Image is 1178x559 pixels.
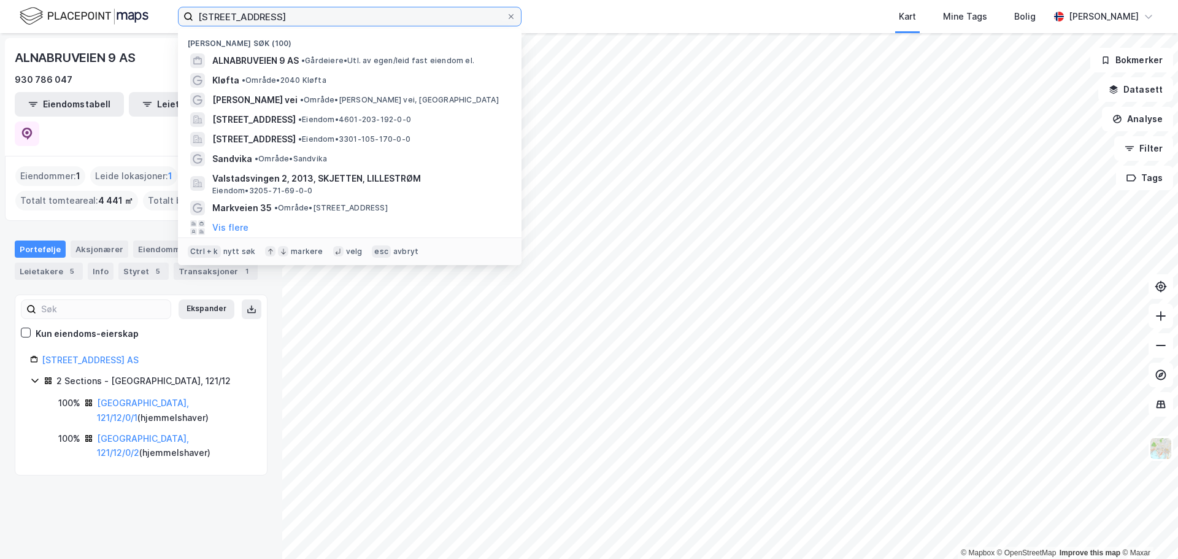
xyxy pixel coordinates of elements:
div: Kun eiendoms-eierskap [36,326,139,341]
div: Info [88,263,114,280]
button: Ekspander [179,299,234,319]
span: Eiendom • 3205-71-69-0-0 [212,186,312,196]
div: Portefølje [15,241,66,258]
div: Transaksjoner [174,263,258,280]
div: esc [372,245,391,258]
button: Datasett [1098,77,1173,102]
div: Leide lokasjoner : [90,166,177,186]
div: [PERSON_NAME] [1069,9,1139,24]
div: 1 [241,265,253,277]
span: Eiendom • 3301-105-170-0-0 [298,134,410,144]
iframe: Chat Widget [1117,500,1178,559]
div: Leietakere [15,263,83,280]
div: 100% [58,396,80,411]
span: ALNABRUVEIEN 9 AS [212,53,299,68]
div: Ctrl + k [188,245,221,258]
div: Mine Tags [943,9,987,24]
div: [PERSON_NAME] søk (100) [178,29,522,51]
button: Eiendomstabell [15,92,124,117]
div: 5 [66,265,78,277]
div: 2 Sections - [GEOGRAPHIC_DATA], 121/12 [56,374,231,388]
span: • [300,95,304,104]
span: [PERSON_NAME] vei [212,93,298,107]
a: Improve this map [1060,549,1120,557]
div: ( hjemmelshaver ) [97,431,252,461]
span: Kløfta [212,73,239,88]
span: • [298,115,302,124]
span: Sandvika [212,152,252,166]
span: [STREET_ADDRESS] [212,112,296,127]
span: Markveien 35 [212,201,272,215]
button: Leietakertabell [129,92,238,117]
a: [STREET_ADDRESS] AS [42,355,139,365]
div: markere [291,247,323,256]
button: Analyse [1102,107,1173,131]
span: • [298,134,302,144]
span: • [301,56,305,65]
div: Bolig [1014,9,1036,24]
span: Område • 2040 Kløfta [242,75,326,85]
div: Kart [899,9,916,24]
div: velg [346,247,363,256]
input: Søk på adresse, matrikkel, gårdeiere, leietakere eller personer [193,7,506,26]
a: [GEOGRAPHIC_DATA], 121/12/0/1 [97,398,189,423]
div: Styret [118,263,169,280]
span: • [274,203,278,212]
div: nytt søk [223,247,256,256]
div: Totalt tomteareal : [15,191,138,210]
span: Område • Sandvika [255,154,327,164]
span: 1 [76,169,80,183]
span: • [242,75,245,85]
div: Totalt byggareal : [143,191,261,210]
div: 5 [152,265,164,277]
input: Søk [36,300,171,318]
div: Kontrollprogram for chat [1117,500,1178,559]
button: Tags [1116,166,1173,190]
div: 100% [58,431,80,446]
div: Eiendommer : [15,166,85,186]
div: avbryt [393,247,418,256]
button: Vis flere [212,220,248,235]
img: logo.f888ab2527a4732fd821a326f86c7f29.svg [20,6,148,27]
a: [GEOGRAPHIC_DATA], 121/12/0/2 [97,433,189,458]
img: Z [1149,437,1172,460]
span: 1 [168,169,172,183]
span: Område • [STREET_ADDRESS] [274,203,388,213]
div: Aksjonærer [71,241,128,258]
button: Bokmerker [1090,48,1173,72]
div: 930 786 047 [15,72,72,87]
span: Område • [PERSON_NAME] vei, [GEOGRAPHIC_DATA] [300,95,499,105]
a: OpenStreetMap [997,549,1057,557]
div: Eiendommer [133,241,209,258]
span: 4 441 ㎡ [98,193,133,208]
span: • [255,154,258,163]
div: ( hjemmelshaver ) [97,396,252,425]
div: ALNABRUVEIEN 9 AS [15,48,138,67]
span: [STREET_ADDRESS] [212,132,296,147]
span: Eiendom • 4601-203-192-0-0 [298,115,411,125]
span: Gårdeiere • Utl. av egen/leid fast eiendom el. [301,56,474,66]
a: Mapbox [961,549,995,557]
span: Valstadsvingen 2, 2013, SKJETTEN, LILLESTRØM [212,171,507,186]
button: Filter [1114,136,1173,161]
